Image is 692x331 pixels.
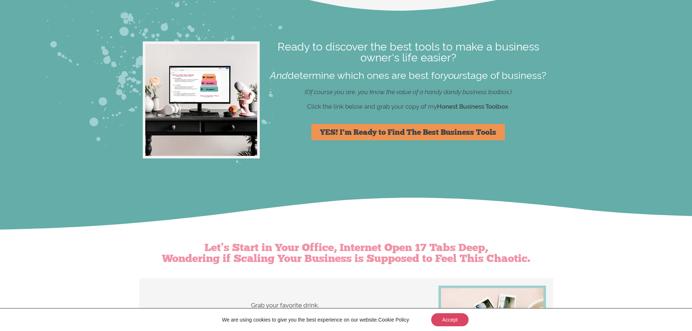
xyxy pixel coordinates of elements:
[143,41,260,158] img: Business Growth Services
[267,70,550,80] h3: determine which ones are best for stage of business?
[222,316,409,323] p: We are using cookies to give you the best experience on our website.
[267,102,550,112] p: Click the link below and grab your copy of my .
[305,88,511,96] i: (Of course you are, you know the value of a handy dandy business toolbox.)
[146,242,546,264] h2: Let’s Start in Your Office, Internet Open 17 Tabs Deep, Wondering if Scaling Your Business is Sup...
[437,103,508,110] b: Honest Business Toolbox
[311,124,505,140] a: YES! I'm Ready to Find The Best Business Tools
[444,70,462,81] i: your
[270,70,288,81] i: And
[431,313,469,326] button: Accept
[267,41,550,63] h3: Ready to discover the best tools to make a business owner's life easier?
[378,317,409,323] a: Cookie Policy
[320,128,496,136] span: YES! I'm Ready to Find The Best Business Tools
[251,302,319,309] span: Grab your favorite drink.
